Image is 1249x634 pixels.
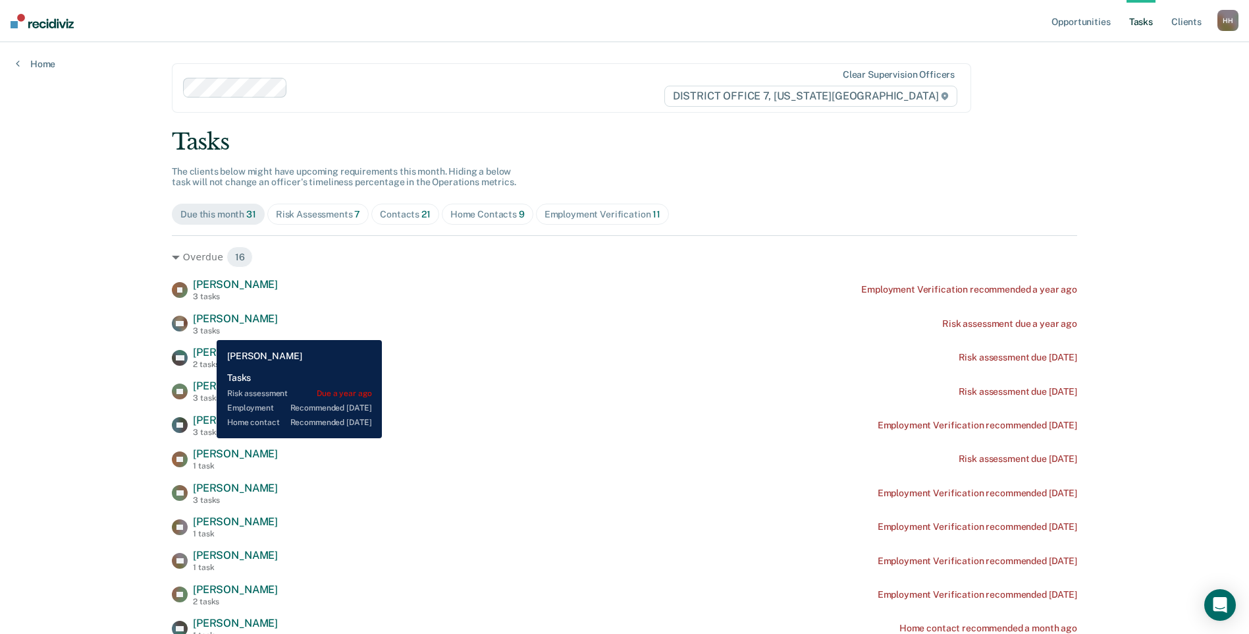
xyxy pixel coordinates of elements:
[878,556,1077,567] div: Employment Verification recommended [DATE]
[878,420,1077,431] div: Employment Verification recommended [DATE]
[959,453,1077,465] div: Risk assessment due [DATE]
[193,617,278,629] span: [PERSON_NAME]
[246,209,256,219] span: 31
[421,209,431,219] span: 21
[193,278,278,291] span: [PERSON_NAME]
[193,312,278,325] span: [PERSON_NAME]
[172,166,516,188] span: The clients below might have upcoming requirements this month. Hiding a below task will not chang...
[16,58,55,70] a: Home
[193,549,278,562] span: [PERSON_NAME]
[380,209,431,220] div: Contacts
[878,589,1077,600] div: Employment Verification recommended [DATE]
[172,129,1077,156] div: Tasks
[193,515,278,528] span: [PERSON_NAME]
[193,563,278,572] div: 1 task
[193,360,278,369] div: 2 tasks
[193,292,278,301] div: 3 tasks
[878,488,1077,499] div: Employment Verification recommended [DATE]
[878,521,1077,533] div: Employment Verification recommended [DATE]
[959,352,1077,363] div: Risk assessment due [DATE]
[193,496,278,505] div: 3 tasks
[942,318,1077,330] div: Risk assessment due a year ago
[193,597,278,606] div: 2 tasks
[226,246,253,268] span: 16
[1217,10,1238,31] div: H H
[11,14,74,28] img: Recidiviz
[193,326,278,335] div: 3 tasks
[664,86,957,107] span: DISTRICT OFFICE 7, [US_STATE][GEOGRAPHIC_DATA]
[193,414,278,426] span: [PERSON_NAME]
[652,209,660,219] span: 11
[843,69,955,80] div: Clear supervision officers
[959,386,1077,397] div: Risk assessment due [DATE]
[1217,10,1238,31] button: HH
[899,623,1077,634] div: Home contact recommended a month ago
[519,209,525,219] span: 9
[450,209,525,220] div: Home Contacts
[1204,589,1236,621] div: Open Intercom Messenger
[172,246,1077,268] div: Overdue 16
[193,583,278,596] span: [PERSON_NAME]
[193,380,278,392] span: [PERSON_NAME]
[193,461,278,471] div: 1 task
[545,209,660,220] div: Employment Verification
[180,209,256,220] div: Due this month
[193,529,278,538] div: 1 task
[193,482,278,494] span: [PERSON_NAME]
[276,209,361,220] div: Risk Assessments
[193,346,278,359] span: [PERSON_NAME]
[861,284,1077,295] div: Employment Verification recommended a year ago
[193,428,278,437] div: 3 tasks
[193,447,278,460] span: [PERSON_NAME]
[193,393,278,403] div: 3 tasks
[354,209,360,219] span: 7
